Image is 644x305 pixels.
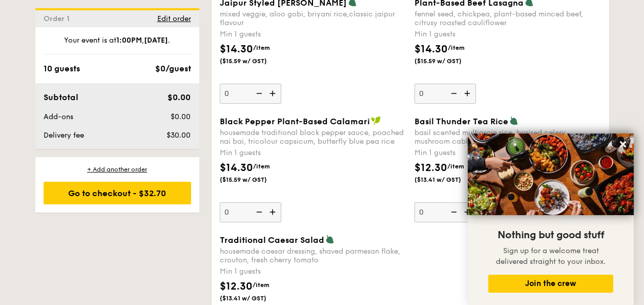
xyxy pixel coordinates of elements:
[461,202,476,222] img: icon-add.58712e84.svg
[220,235,324,245] span: Traditional Caesar Salad
[253,281,269,289] span: /item
[325,235,335,244] img: icon-vegetarian.fe4039eb.svg
[44,165,191,174] div: + Add another order
[220,280,253,293] span: $12.30
[220,162,253,174] span: $14.30
[414,43,448,55] span: $14.30
[488,275,613,293] button: Join the crew
[44,182,191,204] div: Go to checkout - $32.70
[414,148,601,158] div: Min 1 guests
[251,84,266,103] img: icon-reduce.1d2dbef1.svg
[44,35,191,54] div: Your event is at , .
[44,92,78,102] span: Subtotal
[220,43,253,55] span: $14.30
[445,84,461,103] img: icon-reduce.1d2dbef1.svg
[220,117,370,126] span: Black Pepper Plant-Based Calamari
[220,176,289,184] span: ($15.59 w/ GST)
[155,63,191,75] div: $0/guest
[266,84,281,103] img: icon-add.58712e84.svg
[44,14,74,23] span: Order 1
[44,112,73,121] span: Add-ons
[414,202,476,222] input: Basil Thunder Tea Ricebasil scented multigrain rice, braised celery mushroom cabbage, hanjuku egg...
[44,63,80,75] div: 10 guests
[414,176,484,184] span: ($13.41 w/ GST)
[168,92,191,102] span: $0.00
[44,131,84,140] span: Delivery fee
[220,29,406,40] div: Min 1 guests
[414,84,476,104] input: Plant-Based Beef Lasagnafennel seed, chickpea, plant-based minced beef, citrusy roasted cauliflow...
[414,29,601,40] div: Min 1 guests
[468,134,634,215] img: DSC07876-Edit02-Large.jpeg
[157,14,191,23] span: Edit order
[220,128,406,146] div: housemade traditional black pepper sauce, poached nai bai, tricolour capsicum, butterfly blue pea...
[414,162,447,174] span: $12.30
[496,246,606,266] span: Sign up for a welcome treat delivered straight to your inbox.
[116,36,142,45] strong: 1:00PM
[144,36,168,45] strong: [DATE]
[220,294,289,302] span: ($13.41 w/ GST)
[445,202,461,222] img: icon-reduce.1d2dbef1.svg
[266,202,281,222] img: icon-add.58712e84.svg
[509,116,518,125] img: icon-vegetarian.fe4039eb.svg
[220,202,281,222] input: Black Pepper Plant-Based Calamarihousemade traditional black pepper sauce, poached nai bai, trico...
[371,116,381,125] img: icon-vegan.f8ff3823.svg
[414,57,484,65] span: ($15.59 w/ GST)
[220,148,406,158] div: Min 1 guests
[220,266,406,277] div: Min 1 guests
[171,112,191,121] span: $0.00
[167,131,191,140] span: $30.00
[220,57,289,65] span: ($15.59 w/ GST)
[220,247,406,264] div: housemade caesar dressing, shaved parmesan flake, crouton, fresh cherry tomato
[461,84,476,103] img: icon-add.58712e84.svg
[414,117,508,126] span: Basil Thunder Tea Rice
[253,44,270,51] span: /item
[414,128,601,146] div: basil scented multigrain rice, braised celery mushroom cabbage, hanjuku egg
[448,44,465,51] span: /item
[220,10,406,27] div: mixed veggie, aloo gobi, briyani rice,classic jaipur flavour
[497,229,604,241] span: Nothing but good stuff
[251,202,266,222] img: icon-reduce.1d2dbef1.svg
[253,163,270,170] span: /item
[220,84,281,104] input: Jaipur Styled [PERSON_NAME]mixed veggie, aloo gobi, briyani rice,classic jaipur flavourMin 1 gues...
[447,163,464,170] span: /item
[414,10,601,27] div: fennel seed, chickpea, plant-based minced beef, citrusy roasted cauliflower
[615,136,631,153] button: Close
